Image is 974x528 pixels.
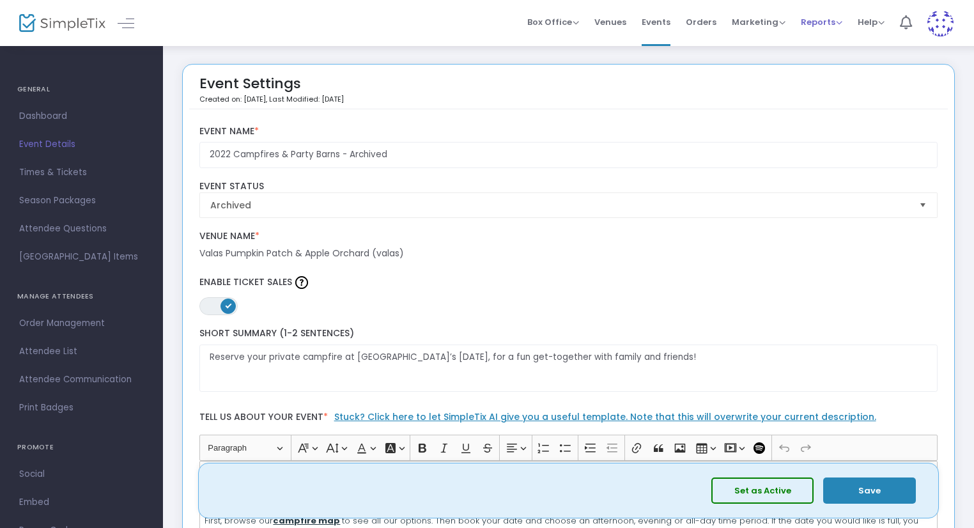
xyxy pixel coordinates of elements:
[202,438,288,458] button: Paragraph
[17,77,146,102] h4: GENERAL
[594,6,626,38] span: Venues
[199,231,938,242] label: Venue Name
[19,192,144,209] span: Season Packages
[19,494,144,511] span: Embed
[19,315,144,332] span: Order Management
[266,94,344,104] span: , Last Modified: [DATE]
[19,164,144,181] span: Times & Tickets
[225,302,231,309] span: ON
[732,16,785,28] span: Marketing
[295,276,308,289] img: question-mark
[19,136,144,153] span: Event Details
[527,16,579,28] span: Box Office
[199,142,938,168] input: Enter Event Name
[199,181,938,192] label: Event Status
[858,16,885,28] span: Help
[19,108,144,125] span: Dashboard
[199,247,938,260] div: Valas Pumpkin Patch & Apple Orchard (valas)
[199,327,354,339] span: Short Summary (1-2 Sentences)
[823,478,916,504] button: Save
[199,71,344,109] div: Event Settings
[273,515,340,527] a: campfire map
[210,199,909,212] span: Archived
[199,126,938,137] label: Event Name
[711,478,814,504] button: Set as Active
[208,440,274,456] span: Paragraph
[642,6,670,38] span: Events
[914,193,932,217] button: Select
[334,410,876,423] a: Stuck? Click here to let SimpleTix AI give you a useful template. Note that this will overwrite y...
[199,94,344,105] p: Created on: [DATE]
[205,515,273,527] span: First, browse our
[17,435,146,460] h4: PROMOTE
[801,16,842,28] span: Reports
[19,400,144,416] span: Print Badges
[19,343,144,360] span: Attendee List
[193,405,944,435] label: Tell us about your event
[686,6,716,38] span: Orders
[19,466,144,483] span: Social
[19,371,144,388] span: Attendee Communication
[17,284,146,309] h4: MANAGE ATTENDEES
[19,221,144,237] span: Attendee Questions
[19,249,144,265] span: [GEOGRAPHIC_DATA] Items
[199,435,938,460] div: Editor toolbar
[199,273,938,292] label: Enable Ticket Sales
